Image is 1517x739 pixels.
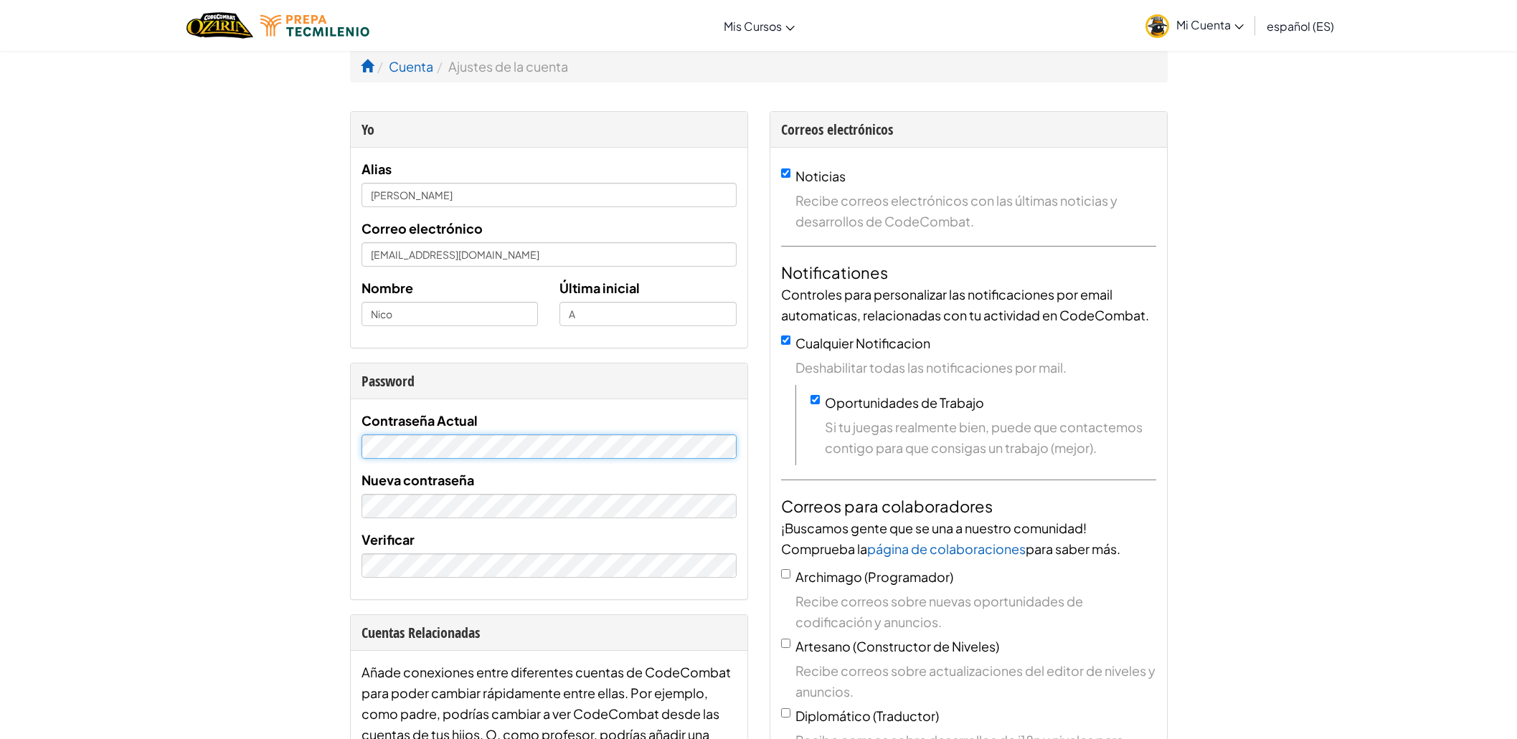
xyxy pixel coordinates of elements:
[1026,540,1120,557] span: para saber más.
[825,416,1156,458] span: Si tu juegas realmente bien, puede que contactemos contigo para que consigas un trabajo (mejor).
[361,220,483,237] span: Correo electrónico
[361,410,478,431] label: Contraseña Actual
[795,335,930,351] label: Cualquier Notificacion
[853,638,999,654] span: (Constructor de Niveles)
[361,277,413,298] label: Nombre
[795,660,1156,702] span: Recibe correos sobre actualizaciones del editor de niveles y anuncios.
[361,469,474,490] label: Nueva contraseña
[559,277,640,298] label: Última inicial
[724,19,782,34] span: Mis Cursos
[795,568,862,585] span: Archimago
[361,529,415,550] label: Verificar
[361,622,737,643] div: Cuentas Relacionadas
[1176,17,1244,32] span: Mi Cuenta
[864,568,953,585] span: (Programador)
[781,495,1156,518] h4: Correos para colaboradores
[873,707,939,724] span: (Traductor)
[1260,6,1341,45] a: español (ES)
[781,261,1156,284] h4: Notificationes
[795,357,1156,378] span: Deshabilitar todas las notificaciones por mail.
[781,119,1156,140] div: Correos electrónicos
[260,15,369,37] img: Tecmilenio logo
[795,707,871,724] span: Diplomático
[717,6,802,45] a: Mis Cursos
[795,638,851,654] span: Artesano
[433,56,568,77] li: Ajustes de la cuenta
[361,119,737,140] div: Yo
[389,58,433,75] a: Cuenta
[795,591,1156,632] span: Recibe correos sobre nuevas oportunidades de codificación y anuncios.
[361,371,737,391] div: Password
[186,11,253,40] img: Home
[1267,19,1334,34] span: español (ES)
[186,11,253,40] a: Ozaria by CodeCombat logo
[867,540,1026,557] a: página de colaboraciones
[781,520,1087,557] span: ¡Buscamos gente que se una a nuestro comunidad! Comprueba la
[795,190,1156,232] span: Recibe correos electrónicos con las últimas noticias y desarrollos de CodeCombat.
[795,168,846,184] label: Noticias
[1138,3,1251,48] a: Mi Cuenta
[825,394,984,411] label: Oportunidades de Trabajo
[781,286,1149,323] span: Controles para personalizar las notificaciones por email automaticas, relacionadas con tu activid...
[361,158,392,179] label: Alias
[1145,14,1169,38] img: avatar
